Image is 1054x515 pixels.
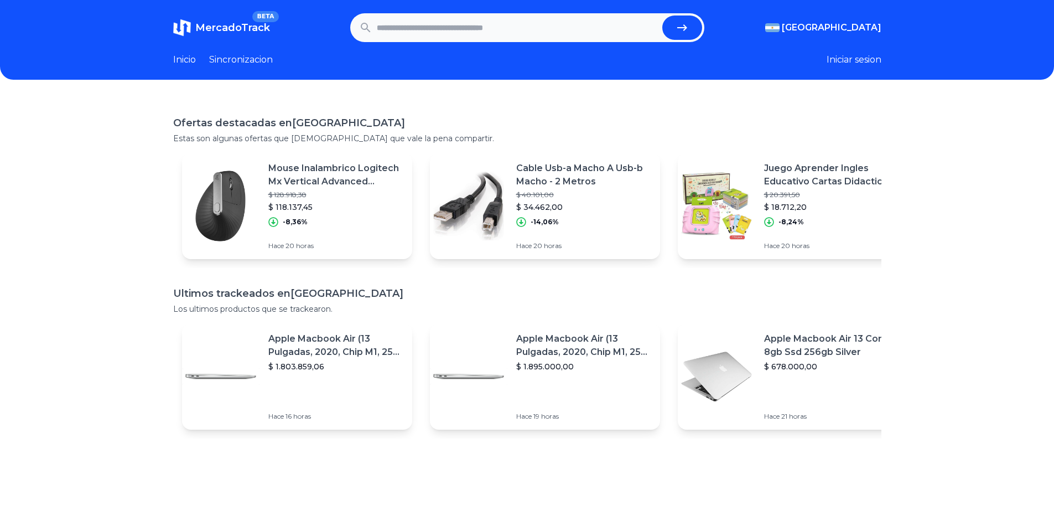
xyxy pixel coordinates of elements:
span: BETA [252,11,278,22]
p: Hace 20 horas [764,241,899,250]
a: Featured imageCable Usb-a Macho A Usb-b Macho - 2 Metros$ 40.101,00$ 34.462,00-14,06%Hace 20 horas [430,153,660,259]
img: Argentina [765,23,780,32]
p: $ 678.000,00 [764,361,899,372]
p: $ 40.101,00 [516,190,651,199]
p: Mouse Inalambrico Logitech Mx Vertical Advanced Ergonomico [268,162,403,188]
p: Estas son algunas ofertas que [DEMOGRAPHIC_DATA] que vale la pena compartir. [173,133,881,144]
button: Iniciar sesion [827,53,881,66]
p: $ 18.712,20 [764,202,899,213]
a: Featured imageApple Macbook Air 13 Core I5 8gb Ssd 256gb Silver$ 678.000,00Hace 21 horas [678,323,908,430]
p: $ 128.918,38 [268,190,403,199]
p: $ 118.137,45 [268,202,403,213]
p: Hace 19 horas [516,412,651,421]
img: Featured image [678,338,755,415]
img: Featured image [182,167,259,245]
p: Cable Usb-a Macho A Usb-b Macho - 2 Metros [516,162,651,188]
h1: Ofertas destacadas en [GEOGRAPHIC_DATA] [173,115,881,131]
img: Featured image [678,167,755,245]
a: Inicio [173,53,196,66]
a: Featured imageApple Macbook Air (13 Pulgadas, 2020, Chip M1, 256 Gb De Ssd, 8 Gb De Ram) - Plata$... [430,323,660,430]
p: $ 1.803.859,06 [268,361,403,372]
span: MercadoTrack [195,22,270,34]
a: Featured imageApple Macbook Air (13 Pulgadas, 2020, Chip M1, 256 Gb De Ssd, 8 Gb De Ram) - Plata$... [182,323,412,430]
img: Featured image [430,167,507,245]
a: Featured imageMouse Inalambrico Logitech Mx Vertical Advanced Ergonomico$ 128.918,38$ 118.137,45-... [182,153,412,259]
p: Hace 21 horas [764,412,899,421]
p: $ 20.391,50 [764,190,899,199]
p: $ 34.462,00 [516,202,651,213]
p: -8,36% [283,218,308,226]
button: [GEOGRAPHIC_DATA] [765,21,881,34]
p: Hace 20 horas [268,241,403,250]
p: Apple Macbook Air 13 Core I5 8gb Ssd 256gb Silver [764,332,899,359]
a: Sincronizacion [209,53,273,66]
p: -8,24% [778,218,804,226]
p: $ 1.895.000,00 [516,361,651,372]
img: MercadoTrack [173,19,191,37]
p: Hace 20 horas [516,241,651,250]
a: MercadoTrackBETA [173,19,270,37]
p: -14,06% [531,218,559,226]
span: [GEOGRAPHIC_DATA] [782,21,881,34]
a: Featured imageJuego Aprender Ingles Educativo Cartas Didacticas Sonido Usb$ 20.391,50$ 18.712,20-... [678,153,908,259]
p: Apple Macbook Air (13 Pulgadas, 2020, Chip M1, 256 Gb De Ssd, 8 Gb De Ram) - Plata [268,332,403,359]
img: Featured image [430,338,507,415]
p: Juego Aprender Ingles Educativo Cartas Didacticas Sonido Usb [764,162,899,188]
h1: Ultimos trackeados en [GEOGRAPHIC_DATA] [173,286,881,301]
p: Los ultimos productos que se trackearon. [173,303,881,315]
img: Featured image [182,338,259,415]
p: Apple Macbook Air (13 Pulgadas, 2020, Chip M1, 256 Gb De Ssd, 8 Gb De Ram) - Plata [516,332,651,359]
p: Hace 16 horas [268,412,403,421]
